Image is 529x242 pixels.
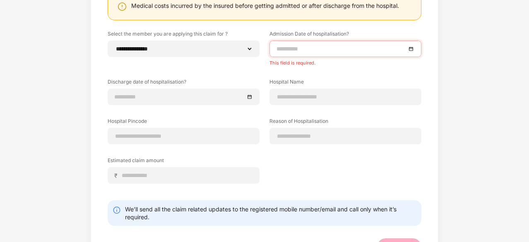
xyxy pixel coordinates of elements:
[269,117,421,128] label: Reason of Hospitalisation
[114,172,121,180] span: ₹
[131,2,399,10] div: Medical costs incurred by the insured before getting admitted or after discharge from the hospital.
[269,30,421,41] label: Admission Date of hospitalisation?
[108,117,260,128] label: Hospital Pincode
[117,2,127,12] img: svg+xml;base64,PHN2ZyBpZD0iV2FybmluZ18tXzI0eDI0IiBkYXRhLW5hbWU9Ildhcm5pbmcgLSAyNHgyNCIgeG1sbnM9Im...
[113,206,121,214] img: svg+xml;base64,PHN2ZyBpZD0iSW5mby0yMHgyMCIgeG1sbnM9Imh0dHA6Ly93d3cudzMub3JnLzIwMDAvc3ZnIiB3aWR0aD...
[269,78,421,89] label: Hospital Name
[108,157,260,167] label: Estimated claim amount
[125,205,416,221] div: We’ll send all the claim related updates to the registered mobile number/email and call only when...
[108,78,260,89] label: Discharge date of hospitalisation?
[108,30,260,41] label: Select the member you are applying this claim for ?
[269,57,421,66] div: This field is required.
